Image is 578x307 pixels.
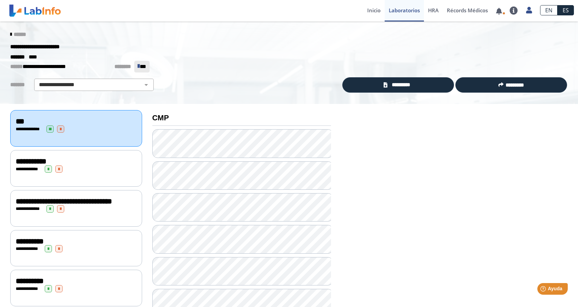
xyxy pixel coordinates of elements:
b: CMP [152,114,169,122]
a: EN [540,5,558,15]
iframe: Help widget launcher [517,280,570,299]
span: HRA [428,7,439,14]
a: ES [558,5,574,15]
